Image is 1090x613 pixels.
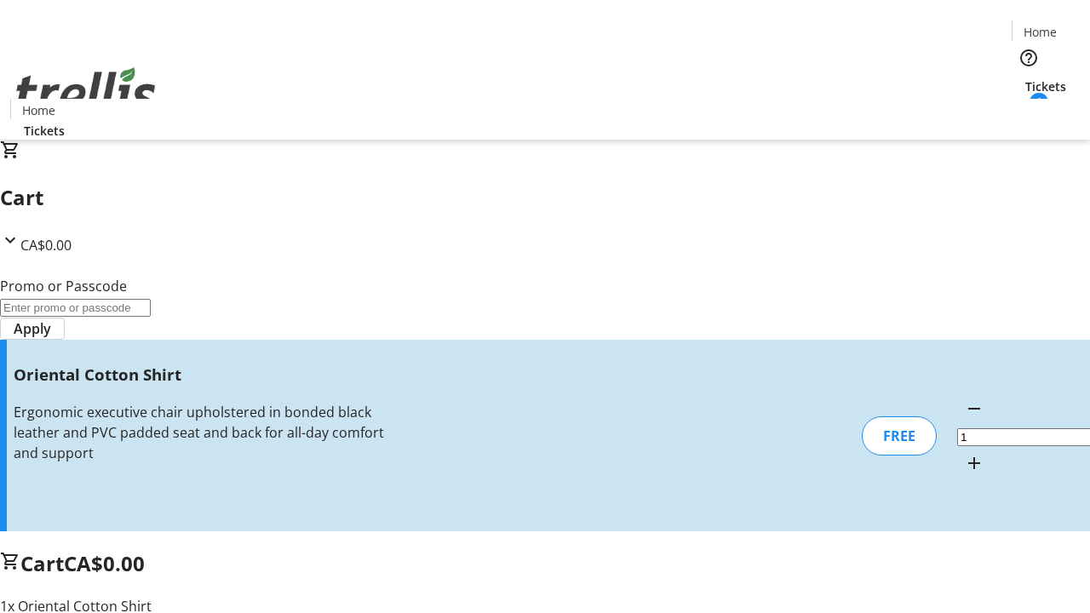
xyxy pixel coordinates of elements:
h3: Oriental Cotton Shirt [14,363,386,387]
button: Decrement by one [957,392,991,426]
span: Tickets [1025,77,1066,95]
span: CA$0.00 [20,236,72,255]
a: Home [11,101,66,119]
span: Apply [14,318,51,339]
span: Home [1024,23,1057,41]
div: Ergonomic executive chair upholstered in bonded black leather and PVC padded seat and back for al... [14,402,386,463]
span: Tickets [24,122,65,140]
a: Home [1013,23,1067,41]
a: Tickets [1012,77,1080,95]
button: Cart [1012,95,1046,129]
img: Orient E2E Organization qGbegImJ8M's Logo [10,49,162,134]
div: FREE [862,416,937,455]
span: CA$0.00 [64,549,145,577]
span: Home [22,101,55,119]
button: Increment by one [957,446,991,480]
button: Help [1012,41,1046,75]
a: Tickets [10,122,78,140]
